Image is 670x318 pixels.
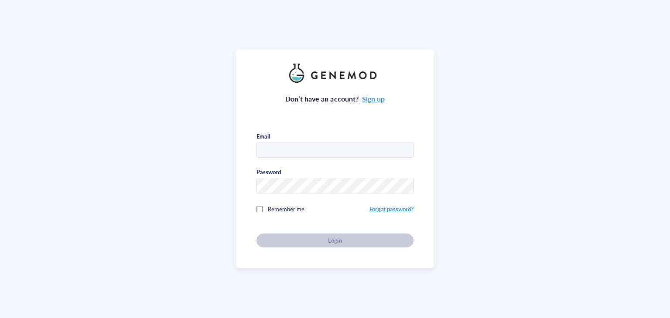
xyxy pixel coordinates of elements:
[256,132,270,140] div: Email
[285,93,385,105] div: Don’t have an account?
[256,168,281,176] div: Password
[268,205,304,213] span: Remember me
[362,94,385,104] a: Sign up
[289,64,381,83] img: genemod_logo_light-BcqUzbGq.png
[369,205,414,213] a: Forgot password?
